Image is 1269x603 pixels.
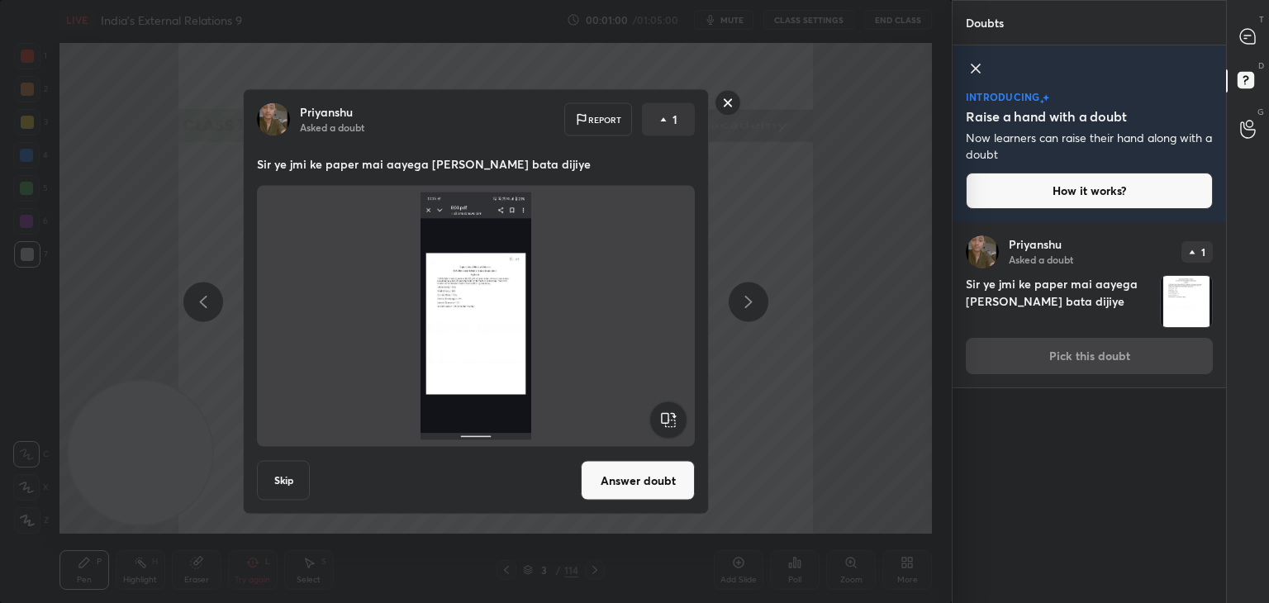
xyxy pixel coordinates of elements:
[1161,276,1212,327] img: 1757066556PJ5OW4.JPEG
[1009,253,1073,266] p: Asked a doubt
[953,222,1226,603] div: grid
[257,103,290,136] img: 80c33260fa9b42a3bbda0e7af4ad4b81.jpg
[300,106,353,119] p: Priyanshu
[966,107,1127,126] h5: Raise a hand with a doubt
[1257,106,1264,118] p: G
[581,461,695,501] button: Answer doubt
[564,103,632,136] div: Report
[1043,94,1049,102] img: large-star.026637fe.svg
[1201,247,1205,257] p: 1
[277,192,675,440] img: 1757066556PJ5OW4.JPEG
[300,121,364,134] p: Asked a doubt
[953,1,1017,45] p: Doubts
[257,156,695,173] p: Sir ye jmi ke paper mai aayega [PERSON_NAME] bata dijiye
[966,275,1153,328] h4: Sir ye jmi ke paper mai aayega [PERSON_NAME] bata dijiye
[966,235,999,268] img: 80c33260fa9b42a3bbda0e7af4ad4b81.jpg
[966,173,1213,209] button: How it works?
[1258,59,1264,72] p: D
[257,461,310,501] button: Skip
[673,112,677,128] p: 1
[966,130,1213,163] p: Now learners can raise their hand along with a doubt
[1259,13,1264,26] p: T
[1009,238,1062,251] p: Priyanshu
[1040,99,1044,104] img: small-star.76a44327.svg
[966,92,1040,102] p: introducing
